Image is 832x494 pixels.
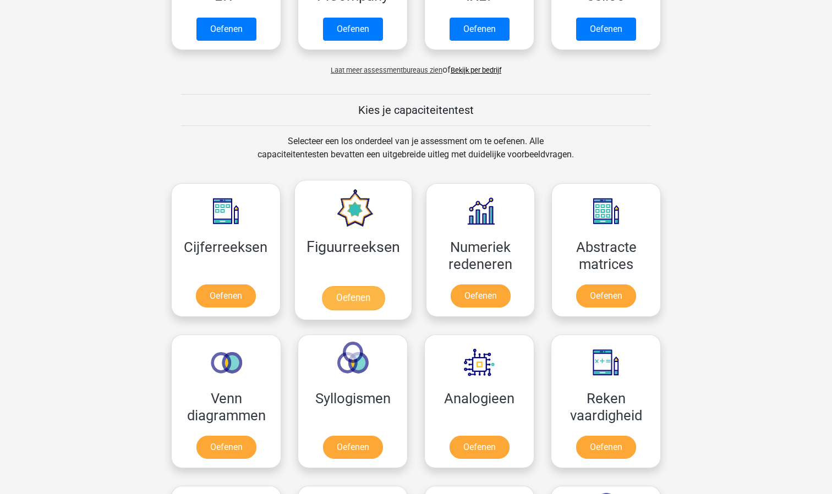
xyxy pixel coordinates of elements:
[321,286,384,310] a: Oefenen
[196,18,256,41] a: Oefenen
[451,66,501,74] a: Bekijk per bedrijf
[323,18,383,41] a: Oefenen
[450,18,510,41] a: Oefenen
[196,284,256,308] a: Oefenen
[451,284,511,308] a: Oefenen
[163,54,669,76] div: of
[181,103,651,117] h5: Kies je capaciteitentest
[450,436,510,459] a: Oefenen
[576,436,636,459] a: Oefenen
[323,436,383,459] a: Oefenen
[576,18,636,41] a: Oefenen
[196,436,256,459] a: Oefenen
[247,135,584,174] div: Selecteer een los onderdeel van je assessment om te oefenen. Alle capaciteitentesten bevatten een...
[331,66,442,74] span: Laat meer assessmentbureaus zien
[576,284,636,308] a: Oefenen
